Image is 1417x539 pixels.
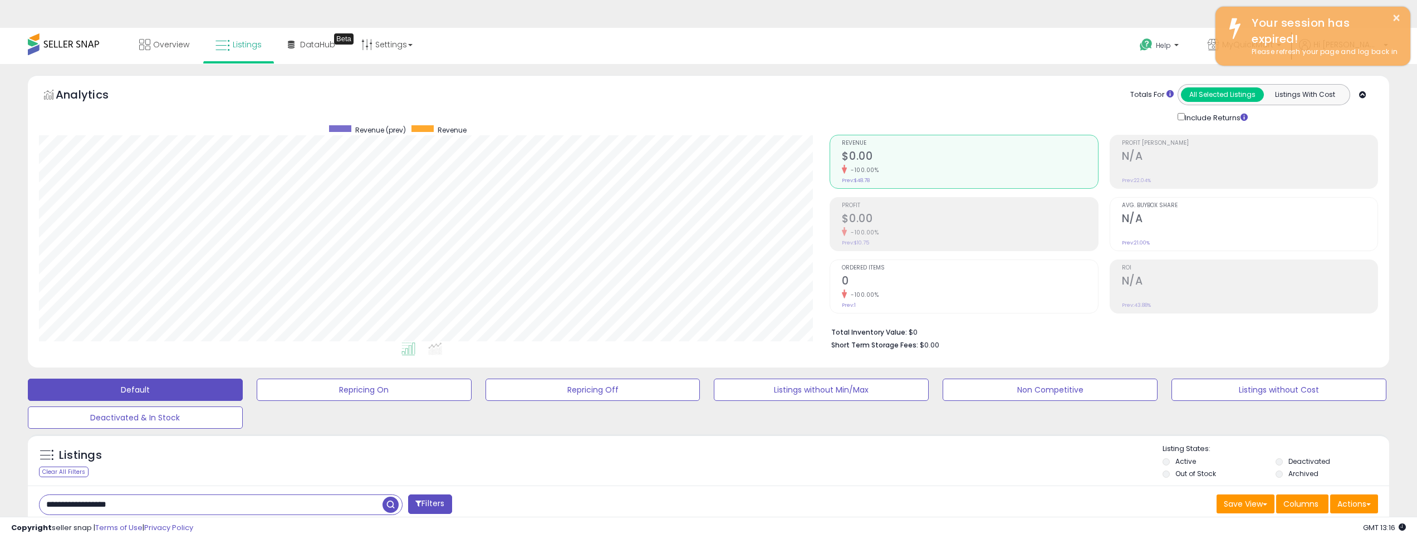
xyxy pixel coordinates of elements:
a: Help [1131,30,1190,64]
button: Columns [1276,494,1328,513]
b: Total Inventory Value: [831,327,907,337]
a: Terms of Use [95,522,143,533]
span: Revenue [438,125,467,135]
button: Listings With Cost [1263,87,1346,102]
small: -100.00% [847,166,879,174]
span: DataHub [300,39,335,50]
small: Prev: $10.75 [842,239,869,246]
small: Prev: $48.78 [842,177,870,184]
div: seller snap | | [11,523,193,533]
span: Profit [842,203,1097,209]
small: Prev: 21.00% [1122,239,1150,246]
span: Ordered Items [842,265,1097,271]
span: ROI [1122,265,1377,271]
span: Avg. Buybox Share [1122,203,1377,209]
button: Deactivated & In Stock [28,406,243,429]
h2: $0.00 [842,212,1097,227]
button: Listings without Min/Max [714,379,929,401]
div: Include Returns [1169,111,1261,124]
div: Totals For [1130,90,1174,100]
div: Tooltip anchor [334,33,354,45]
a: MyQuickMart [1199,28,1289,64]
small: Prev: 43.88% [1122,302,1151,308]
button: Actions [1330,494,1378,513]
span: Revenue (prev) [355,125,406,135]
h2: N/A [1122,275,1377,290]
span: Revenue [842,140,1097,146]
h2: N/A [1122,212,1377,227]
a: Settings [353,28,421,61]
small: -100.00% [847,291,879,299]
div: Your session has expired! [1243,15,1402,47]
a: Privacy Policy [144,522,193,533]
a: DataHub [280,28,344,61]
span: 2025-10-13 13:16 GMT [1363,522,1406,533]
button: Repricing Off [486,379,700,401]
a: Overview [131,28,198,61]
span: Columns [1283,498,1318,509]
span: $0.00 [920,340,939,350]
li: $0 [831,325,1370,338]
button: Default [28,379,243,401]
span: Help [1156,41,1171,50]
div: Clear All Filters [39,467,89,477]
button: All Selected Listings [1181,87,1264,102]
span: Listings [233,39,262,50]
small: Prev: 1 [842,302,856,308]
h2: 0 [842,275,1097,290]
span: Overview [153,39,189,50]
label: Deactivated [1288,457,1330,466]
i: Get Help [1139,38,1153,52]
h5: Analytics [56,87,130,105]
label: Out of Stock [1175,469,1216,478]
strong: Copyright [11,522,52,533]
small: Prev: 22.04% [1122,177,1151,184]
small: -100.00% [847,228,879,237]
h2: N/A [1122,150,1377,165]
span: Profit [PERSON_NAME] [1122,140,1377,146]
button: Save View [1217,494,1274,513]
button: Listings without Cost [1171,379,1386,401]
h2: $0.00 [842,150,1097,165]
button: Filters [408,494,452,514]
b: Short Term Storage Fees: [831,340,918,350]
button: Repricing On [257,379,472,401]
a: Listings [207,28,270,61]
label: Archived [1288,469,1318,478]
h5: Listings [59,448,102,463]
label: Active [1175,457,1196,466]
p: Listing States: [1163,444,1389,454]
button: Non Competitive [943,379,1158,401]
div: Please refresh your page and log back in [1243,47,1402,57]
